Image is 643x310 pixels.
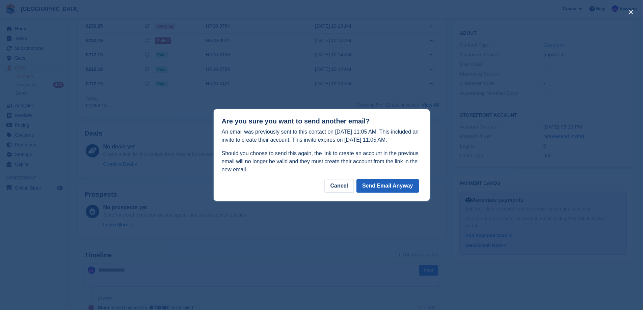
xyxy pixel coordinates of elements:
h1: Are you sure you want to send another email? [222,117,422,125]
button: close [625,7,636,18]
p: Should you choose to send this again, the link to create an account in the previous email will no... [222,149,422,174]
p: An email was previously sent to this contact on [DATE] 11:05 AM. This included an invite to creat... [222,128,422,144]
div: Cancel [324,179,353,193]
button: Send Email Anyway [356,179,419,193]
